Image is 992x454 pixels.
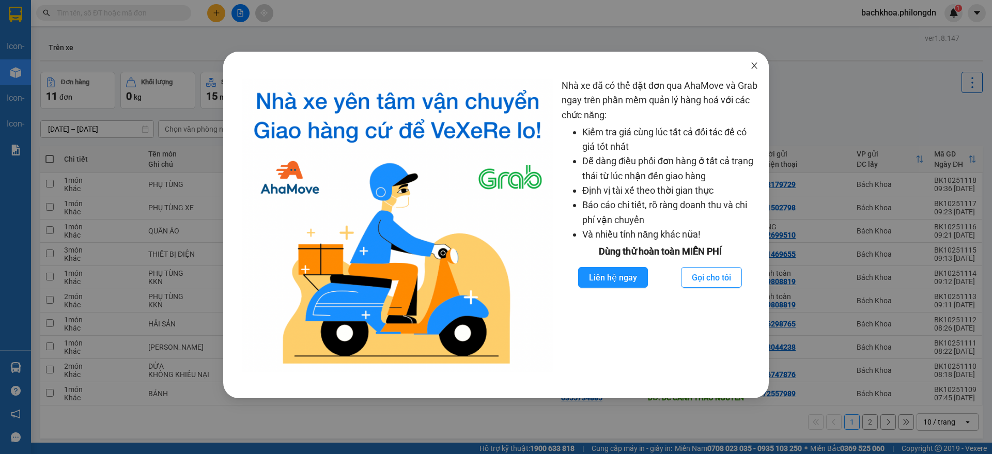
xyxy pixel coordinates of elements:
span: Liên hệ ngay [589,271,637,284]
div: Nhà xe đã có thể đặt đơn qua AhaMove và Grab ngay trên phần mềm quản lý hàng hoá với các chức năng: [562,79,758,372]
li: Dễ dàng điều phối đơn hàng ở tất cả trạng thái từ lúc nhận đến giao hàng [582,154,758,183]
li: Định vị tài xế theo thời gian thực [582,183,758,198]
button: Gọi cho tôi [681,267,742,288]
div: Dùng thử hoàn toàn MIỄN PHÍ [562,244,758,259]
button: Liên hệ ngay [578,267,648,288]
li: Kiểm tra giá cùng lúc tất cả đối tác để có giá tốt nhất [582,125,758,154]
span: Gọi cho tôi [692,271,731,284]
span: close [750,61,758,70]
button: Close [740,52,769,81]
li: Và nhiều tính năng khác nữa! [582,227,758,242]
li: Báo cáo chi tiết, rõ ràng doanh thu và chi phí vận chuyển [582,198,758,227]
img: logo [242,79,553,372]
